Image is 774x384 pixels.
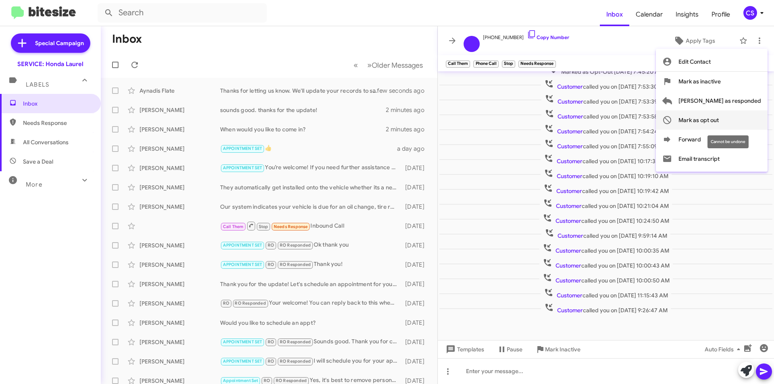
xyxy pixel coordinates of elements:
[707,135,749,148] div: Cannot be undone
[678,52,711,71] span: Edit Contact
[678,110,719,130] span: Mark as opt out
[656,149,768,168] button: Email transcript
[656,130,768,149] button: Forward
[678,72,721,91] span: Mark as inactive
[678,91,761,110] span: [PERSON_NAME] as responded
